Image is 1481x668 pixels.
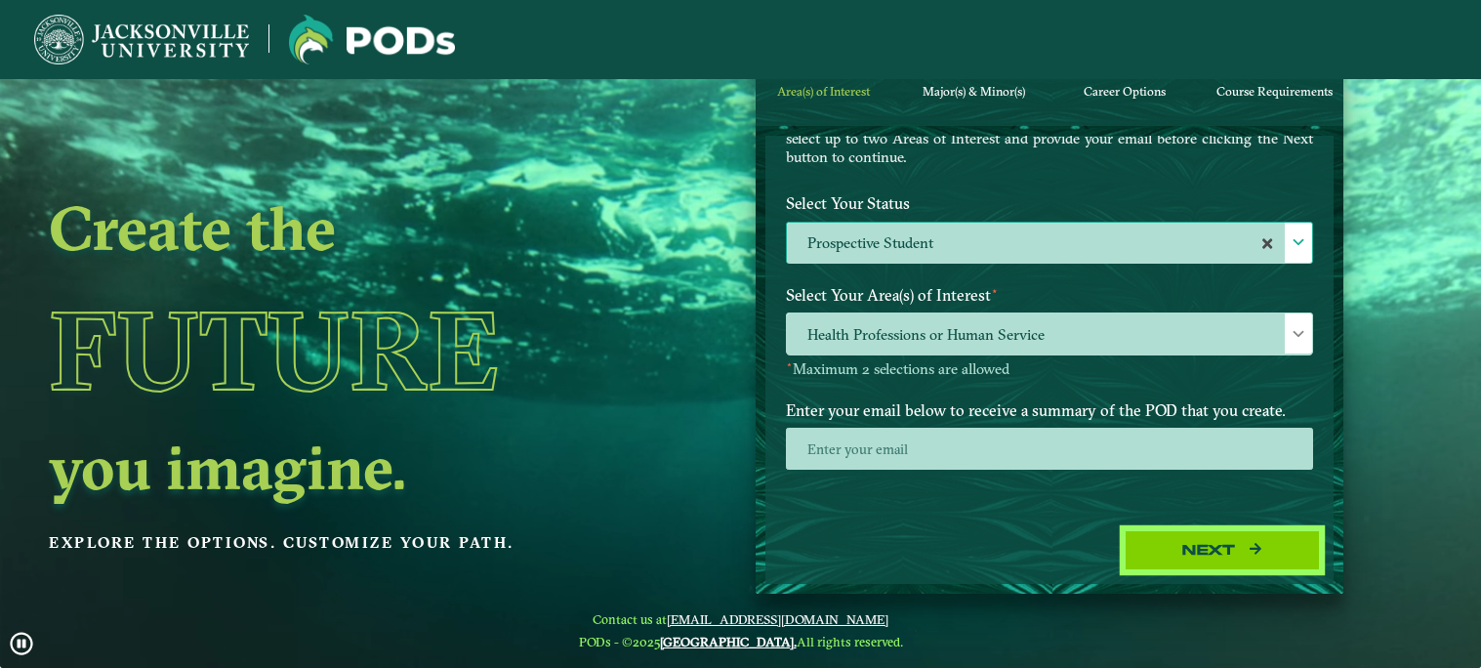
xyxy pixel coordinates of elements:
[1084,84,1166,99] span: Career Options
[777,84,870,99] span: Area(s) of Interest
[660,634,797,649] a: [GEOGRAPHIC_DATA].
[1216,84,1333,99] span: Course Requirements
[771,392,1328,428] label: Enter your email below to receive a summary of the POD that you create.
[786,360,1313,379] p: Maximum 2 selections are allowed
[787,223,1312,265] label: Prospective Student
[49,262,618,439] h1: Future
[49,200,618,255] h2: Create the
[49,439,618,494] h2: you imagine.
[289,15,455,64] img: Jacksonville University logo
[579,634,903,649] span: PODs - ©2025 All rights reserved.
[34,15,249,64] img: Jacksonville University logo
[49,528,618,558] p: Explore the options. Customize your path.
[991,283,999,298] sup: ⋆
[786,428,1313,470] input: Enter your email
[771,277,1328,313] label: Select Your Area(s) of Interest
[1125,530,1320,570] button: Next
[923,84,1025,99] span: Major(s) & Minor(s)
[786,357,793,371] sup: ⋆
[579,611,903,627] span: Contact us at
[667,611,888,627] a: [EMAIL_ADDRESS][DOMAIN_NAME]
[771,186,1328,222] label: Select Your Status
[787,313,1312,355] span: Health Professions or Human Service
